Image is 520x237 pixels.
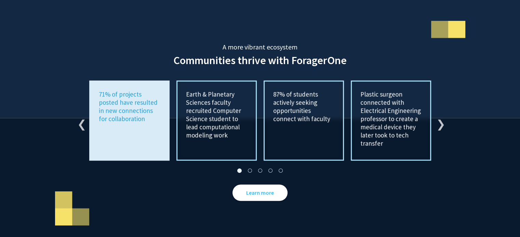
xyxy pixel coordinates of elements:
p: Plastic surgeon connected with Electrical Engineering professor to create a medical device they l... [360,90,422,147]
iframe: Chat [5,206,29,232]
button: Previous [77,117,84,124]
button: 2 of 2 [246,167,253,174]
a: Opens in a new tab [232,184,288,201]
button: Next [436,117,443,124]
button: 4 of 2 [267,167,274,174]
p: 71% of projects posted have resulted in new connections for collaboration [99,90,160,123]
button: 5 of 2 [277,167,284,174]
p: Earth & Planetary Sciences faculty recruited Computer Science student to lead computational model... [186,90,247,139]
button: 1 of 2 [236,167,243,174]
p: 87% of students actively seeking opportunities connect with faculty [273,90,334,123]
button: 3 of 2 [257,167,264,174]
